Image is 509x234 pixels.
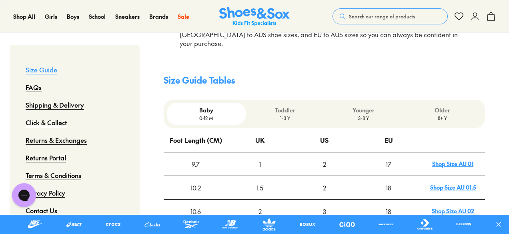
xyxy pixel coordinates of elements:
p: 3-8 Y [328,114,400,122]
span: Sale [178,12,189,20]
a: Contact Us [26,202,57,219]
div: 2 [293,153,356,175]
a: Terms & Conditions [26,166,81,184]
a: Shop All [13,12,35,21]
a: Shop Size AU 01 [432,160,473,168]
a: Privacy Policy [26,184,65,202]
a: Sale [178,12,189,21]
iframe: Gorgias live chat messenger [8,180,40,210]
a: FAQs [26,78,42,96]
div: 2 [293,176,356,199]
div: Foot Length (CM) [170,129,222,151]
span: Search our range of products [349,13,415,20]
p: 0-12 M [170,114,242,122]
div: 9.7 [164,153,228,175]
div: 17 [357,153,421,175]
div: 1 [228,153,292,175]
a: Girls [45,12,57,21]
a: Brands [149,12,168,21]
a: Shoes & Sox [219,7,290,26]
img: SNS_Logo_Responsive.svg [219,7,290,26]
a: Size Guide [26,61,57,78]
p: Baby [170,106,242,114]
a: Shop Size AU 02 [432,207,474,215]
h4: Size Guide Tables [164,74,485,87]
p: 8+ Y [406,114,479,122]
p: 1-3 Y [249,114,321,122]
div: 10.2 [164,176,228,199]
p: Older [406,106,479,114]
a: Sneakers [115,12,140,21]
a: Returns Portal [26,149,66,166]
span: Sneakers [115,12,140,20]
a: Shipping & Delivery [26,96,84,114]
a: Click & Collect [26,114,67,131]
button: Search our range of products [333,8,448,24]
div: 2 [228,200,292,222]
span: Boys [67,12,79,20]
a: Boys [67,12,79,21]
span: School [89,12,106,20]
div: 10.6 [164,200,228,222]
a: Shop Size AU 01.5 [430,183,476,191]
p: Younger [328,106,400,114]
p: Toddler [249,106,321,114]
a: Returns & Exchanges [26,131,87,149]
div: US [320,129,329,151]
div: EU [385,129,393,151]
div: UK [255,129,265,151]
div: 1.5 [228,176,292,199]
div: 18 [357,176,421,199]
span: Girls [45,12,57,20]
span: Shop All [13,12,35,20]
div: 18 [357,200,421,222]
div: 3 [293,200,356,222]
a: School [89,12,106,21]
span: Brands [149,12,168,20]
